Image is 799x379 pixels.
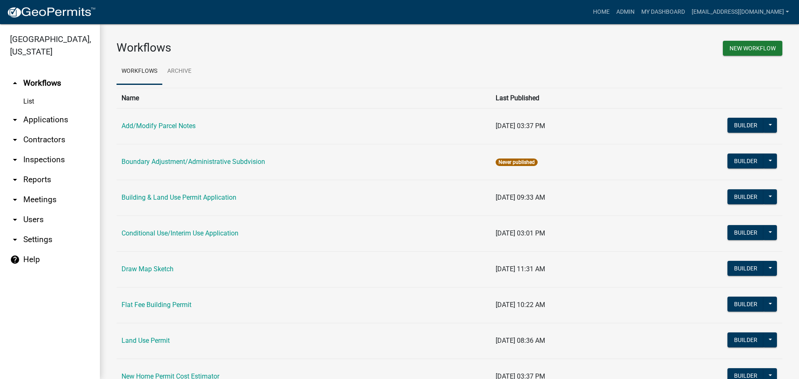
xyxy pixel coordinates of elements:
[10,155,20,165] i: arrow_drop_down
[10,78,20,88] i: arrow_drop_up
[122,193,236,201] a: Building & Land Use Permit Application
[688,4,792,20] a: [EMAIL_ADDRESS][DOMAIN_NAME]
[638,4,688,20] a: My Dashboard
[122,229,238,237] a: Conditional Use/Interim Use Application
[122,158,265,166] a: Boundary Adjustment/Administrative Subdvision
[122,337,170,344] a: Land Use Permit
[496,159,538,166] span: Never published
[496,301,545,309] span: [DATE] 10:22 AM
[10,235,20,245] i: arrow_drop_down
[727,118,764,133] button: Builder
[727,332,764,347] button: Builder
[117,58,162,85] a: Workflows
[117,88,491,108] th: Name
[491,88,635,108] th: Last Published
[723,41,782,56] button: New Workflow
[122,122,196,130] a: Add/Modify Parcel Notes
[496,229,545,237] span: [DATE] 03:01 PM
[496,265,545,273] span: [DATE] 11:31 AM
[162,58,196,85] a: Archive
[727,189,764,204] button: Builder
[117,41,443,55] h3: Workflows
[10,115,20,125] i: arrow_drop_down
[727,261,764,276] button: Builder
[496,337,545,344] span: [DATE] 08:36 AM
[613,4,638,20] a: Admin
[10,175,20,185] i: arrow_drop_down
[10,215,20,225] i: arrow_drop_down
[590,4,613,20] a: Home
[727,154,764,168] button: Builder
[10,195,20,205] i: arrow_drop_down
[496,122,545,130] span: [DATE] 03:37 PM
[727,225,764,240] button: Builder
[727,297,764,312] button: Builder
[10,255,20,265] i: help
[122,265,174,273] a: Draw Map Sketch
[122,301,191,309] a: Flat Fee Building Permit
[496,193,545,201] span: [DATE] 09:33 AM
[10,135,20,145] i: arrow_drop_down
